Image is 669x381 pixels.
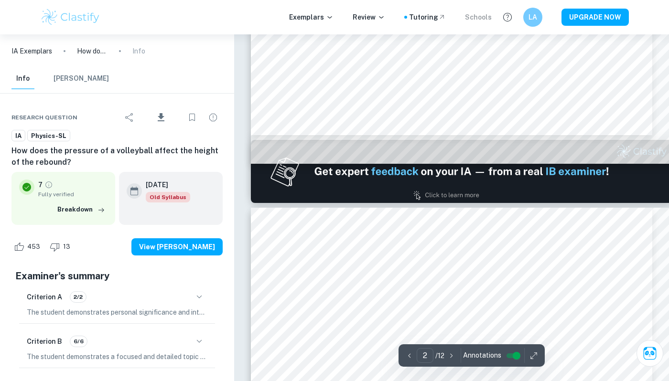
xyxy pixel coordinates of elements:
[11,113,77,122] span: Research question
[38,180,43,190] p: 7
[44,180,53,189] a: Grade fully verified
[561,9,629,26] button: UPGRADE NOW
[11,68,34,89] button: Info
[183,108,202,127] div: Bookmark
[523,8,542,27] button: LA
[54,68,109,89] button: [PERSON_NAME]
[11,239,45,254] div: Like
[463,350,501,360] span: Annotations
[27,307,207,317] p: The student demonstrates personal significance and interest in their choice of topic, as evidence...
[70,337,87,346] span: 6/6
[120,108,139,127] div: Share
[22,242,45,252] span: 453
[11,130,25,142] a: IA
[11,46,52,56] a: IA Exemplars
[12,131,25,141] span: IA
[77,46,108,56] p: How does the pressure of a volleyball affect the height of the rebound?
[28,131,70,141] span: Physics-SL
[409,12,446,22] a: Tutoring
[58,242,76,252] span: 13
[132,46,145,56] p: Info
[55,202,108,217] button: Breakdown
[637,340,663,367] button: Ask Clai
[141,105,181,130] div: Download
[27,292,62,302] h6: Criterion A
[353,12,385,22] p: Review
[40,8,101,27] img: Clastify logo
[15,269,219,283] h5: Examiner's summary
[146,192,190,202] div: Starting from the May 2025 session, the Physics IA requirements have changed. It's OK to refer to...
[27,351,207,362] p: The student demonstrates a focused and detailed topic of investigation with a relevant and fully ...
[11,145,223,168] h6: How does the pressure of a volleyball affect the height of the rebound?
[289,12,334,22] p: Exemplars
[47,239,76,254] div: Dislike
[70,293,86,301] span: 2/2
[38,190,108,199] span: Fully verified
[27,336,62,347] h6: Criterion B
[435,350,444,361] p: / 12
[204,108,223,127] div: Report issue
[131,238,223,255] button: View [PERSON_NAME]
[251,140,652,203] a: Ad
[528,12,539,22] h6: LA
[465,12,492,22] a: Schools
[146,180,183,190] h6: [DATE]
[27,130,70,142] a: Physics-SL
[499,9,516,25] button: Help and Feedback
[146,192,190,202] span: Old Syllabus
